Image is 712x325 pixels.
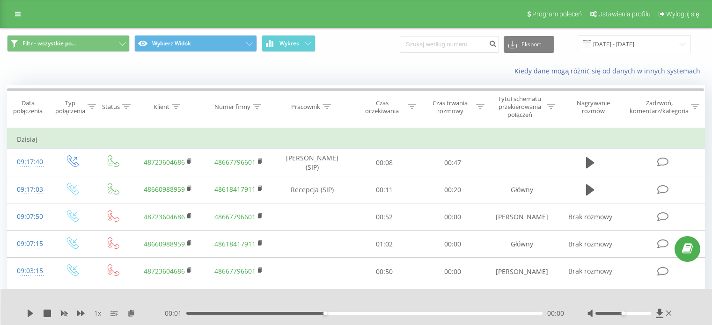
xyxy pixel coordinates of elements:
a: 48667796601 [214,212,256,221]
input: Szukaj według numeru [400,36,499,53]
font: 00:00 [444,212,461,221]
a: 48723604686 [144,158,185,166]
font: Brak rozmowy [568,267,612,275]
font: [PERSON_NAME] [496,267,548,276]
div: Etykieta dostępności [323,311,327,315]
font: Brak rozmowy [568,239,612,248]
font: 09:07:15 [17,239,43,248]
div: Etykieta dostępności [621,311,625,315]
a: 48667796601 [214,267,256,275]
font: Czas trwania rozmowy [433,99,468,115]
font: Klient [154,102,169,111]
font: Tytuł schematu przekierowania połączeń [498,94,541,119]
button: Wykres [262,35,316,52]
font: - [162,309,165,318]
iframe: Czat na żywo w interkomie [680,272,703,295]
font: Brak rozmowy [568,212,612,221]
font: Wykres [279,39,299,47]
a: 48618417911 [214,239,256,248]
font: Główny [511,185,533,194]
font: 09:03:15 [17,266,43,275]
a: 48667796601 [214,158,256,166]
font: 01:02 [376,240,393,249]
font: 1 [94,309,98,318]
font: 00:08 [376,158,393,167]
a: 48723604686 [144,212,185,221]
a: 48723604686 [144,267,185,275]
font: Eksport [521,40,541,48]
a: 48660988959 [144,239,185,248]
font: 09:17:03 [17,185,43,194]
font: [PERSON_NAME] (SIP) [286,153,338,172]
button: Filtr - wszystkie po... [7,35,130,52]
font: Dzisiaj [17,135,37,144]
font: Zadzwoń, komentarz/kategoria [630,99,689,115]
font: 00:00 [547,309,564,318]
font: Główny [511,240,533,249]
font: 00:11 [376,185,393,194]
font: x [98,309,101,318]
font: Status [102,102,120,111]
a: Kiedy dane mogą różnić się od danych w innych systemach [514,66,705,75]
font: Program poleceń [532,10,582,18]
font: 09:07:50 [17,212,43,221]
font: 00:00 [444,240,461,249]
font: Data połączenia [13,99,43,115]
font: [PERSON_NAME] [496,212,548,221]
font: Wyloguj się [666,10,699,18]
font: Ustawienia profilu [598,10,651,18]
font: Numer firmy [214,102,250,111]
a: 48660988959 [144,185,185,194]
button: Wybierz Widok [134,35,257,52]
font: 00:00 [444,267,461,276]
font: 00:47 [444,158,461,167]
font: Typ połączenia [55,99,85,115]
font: Pracownik [291,102,320,111]
font: Czas oczekiwania [365,99,399,115]
font: Filtr - wszystkie po... [22,39,76,47]
font: 00:52 [376,212,393,221]
font: 00:01 [165,309,182,318]
font: Wybierz Widok [152,39,191,47]
a: 48618417911 [214,185,256,194]
font: Kiedy dane mogą różnić się od danych w innych systemach [514,66,700,75]
font: Nagrywanie rozmów [577,99,610,115]
font: 09:17:40 [17,157,43,166]
font: 00:20 [444,185,461,194]
font: Recepcja (SIP) [291,185,334,194]
font: 00:50 [376,267,393,276]
button: Eksport [504,36,554,53]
